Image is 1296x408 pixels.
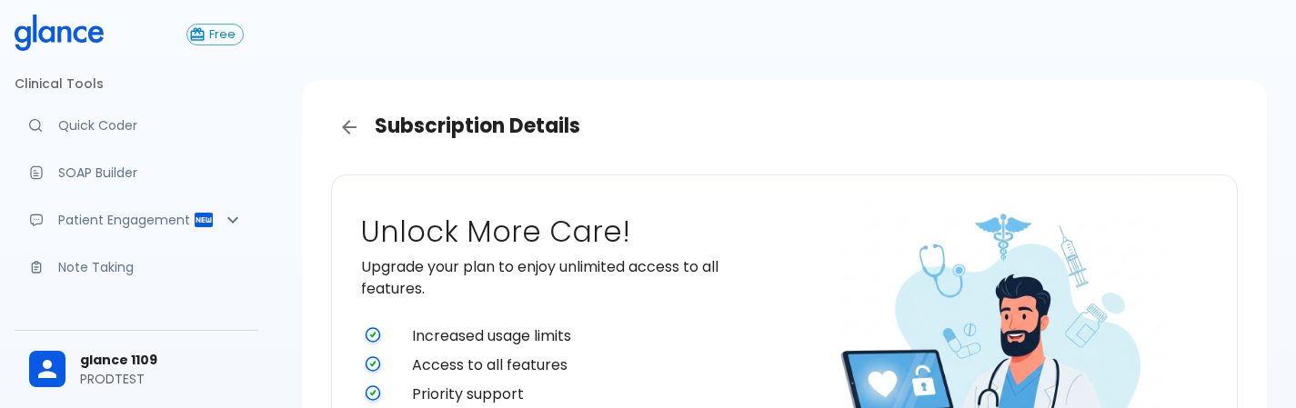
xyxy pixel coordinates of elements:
p: Patient Engagement [58,211,193,229]
li: Clinical Tools [15,62,258,105]
span: Free [202,28,243,42]
span: Access to all features [412,354,778,376]
p: Upgrade your plan to enjoy unlimited access to all features. [361,256,778,300]
span: Priority support [412,383,778,405]
p: Quick Coder [58,116,244,134]
div: glance 1109PRODTEST [15,338,258,401]
a: Advanced note-taking [15,247,258,287]
button: Free [186,24,244,45]
p: Note Taking [58,258,244,276]
div: Patient Reports & Referrals [15,200,258,240]
span: glance 1109 [80,351,244,370]
a: Docugen: Compose a clinical documentation in seconds [15,153,258,193]
a: Back [331,109,367,145]
h3: Subscription Details [331,109,1238,145]
h2: Unlock More Care! [361,214,778,249]
p: PRODTEST [80,370,244,388]
a: Click to view or change your subscription [186,24,258,45]
p: SOAP Builder [58,164,244,182]
span: Increased usage limits [412,325,778,347]
a: Moramiz: Find ICD10AM codes instantly [15,105,258,145]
